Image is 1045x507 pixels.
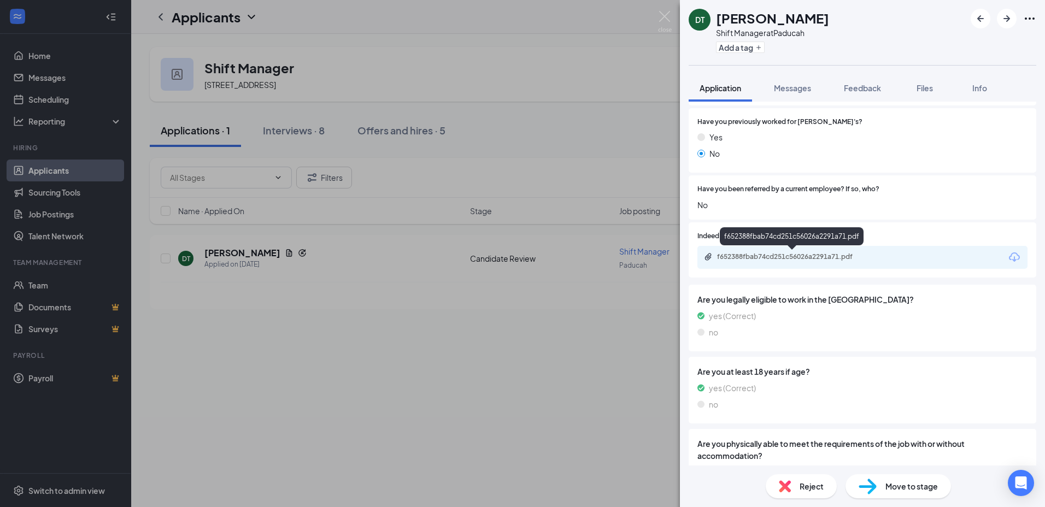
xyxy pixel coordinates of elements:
[709,310,756,322] span: yes (Correct)
[971,9,990,28] button: ArrowLeftNew
[755,44,762,51] svg: Plus
[709,382,756,394] span: yes (Correct)
[697,184,879,194] span: Have you been referred by a current employee? If so, who?
[844,83,881,93] span: Feedback
[700,83,741,93] span: Application
[774,83,811,93] span: Messages
[709,131,723,143] span: Yes
[716,9,829,27] h1: [PERSON_NAME]
[1000,12,1013,25] svg: ArrowRight
[800,480,824,492] span: Reject
[697,199,1028,211] span: No
[974,12,987,25] svg: ArrowLeftNew
[704,252,713,261] svg: Paperclip
[972,83,987,93] span: Info
[697,231,745,241] span: Indeed Resume
[697,365,1028,378] span: Are you at least 18 years if age?
[709,398,718,410] span: no
[917,83,933,93] span: Files
[709,326,718,338] span: no
[697,117,862,127] span: Have you previously worked for [PERSON_NAME]'s?
[997,9,1017,28] button: ArrowRight
[1008,470,1034,496] div: Open Intercom Messenger
[885,480,938,492] span: Move to stage
[716,42,765,53] button: PlusAdd a tag
[704,252,881,263] a: Paperclipf652388fbab74cd251c56026a2291a71.pdf
[1023,12,1036,25] svg: Ellipses
[697,293,1028,305] span: Are you legally eligible to work in the [GEOGRAPHIC_DATA]?
[716,27,829,38] div: Shift Manager at Paducah
[717,252,870,261] div: f652388fbab74cd251c56026a2291a71.pdf
[695,14,705,25] div: DT
[720,227,864,245] div: f652388fbab74cd251c56026a2291a71.pdf
[709,148,720,160] span: No
[1008,251,1021,264] svg: Download
[697,438,1028,462] span: Are you physically able to meet the requirements of the job with or without accommodation?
